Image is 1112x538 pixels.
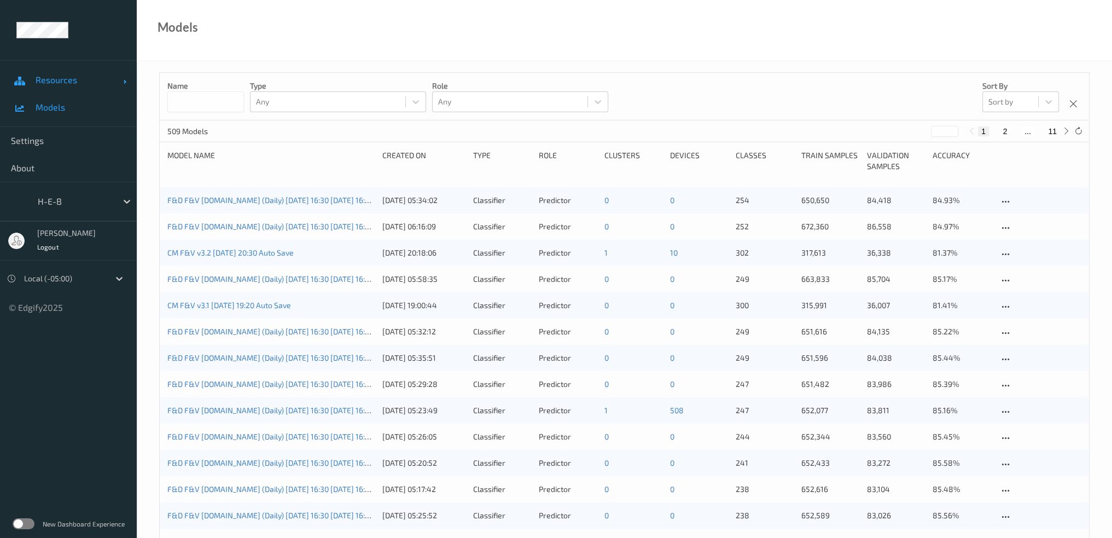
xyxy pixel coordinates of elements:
[867,352,925,363] p: 84,038
[867,274,925,285] p: 85,704
[167,327,410,336] a: F&D F&V [DOMAIN_NAME] (Daily) [DATE] 16:30 [DATE] 16:30 Auto Save
[167,432,410,441] a: F&D F&V [DOMAIN_NAME] (Daily) [DATE] 16:30 [DATE] 16:30 Auto Save
[801,195,859,206] p: 650,650
[604,195,609,205] a: 0
[867,510,925,521] p: 83,026
[978,126,989,136] button: 1
[670,222,674,231] a: 0
[382,379,465,390] div: [DATE] 05:29:28
[473,510,531,521] div: Classifier
[999,126,1010,136] button: 2
[801,458,859,468] p: 652,433
[382,484,465,495] div: [DATE] 05:17:42
[473,405,531,416] div: Classifier
[604,300,609,310] a: 0
[933,274,991,285] p: 85.17%
[167,458,410,467] a: F&D F&V [DOMAIN_NAME] (Daily) [DATE] 16:30 [DATE] 16:30 Auto Save
[933,326,991,337] p: 85.22%
[1021,126,1034,136] button: ...
[473,431,531,442] div: Classifier
[736,458,794,468] p: 241
[736,431,794,442] p: 244
[670,379,674,389] a: 0
[801,484,859,495] p: 652,616
[539,150,597,172] div: Role
[167,126,249,137] p: 509 Models
[167,300,291,310] a: CM F&V v3.1 [DATE] 19:20 Auto Save
[933,379,991,390] p: 85.39%
[867,247,925,258] p: 36,338
[604,406,608,415] a: 1
[382,195,465,206] div: [DATE] 05:34:02
[473,458,531,468] div: Classifier
[167,511,410,520] a: F&D F&V [DOMAIN_NAME] (Daily) [DATE] 16:30 [DATE] 16:30 Auto Save
[933,405,991,416] p: 85.16%
[167,222,410,231] a: F&D F&V [DOMAIN_NAME] (Daily) [DATE] 16:30 [DATE] 16:30 Auto Save
[382,300,465,311] div: [DATE] 19:00:44
[539,274,597,285] div: Predictor
[736,352,794,363] p: 249
[167,406,410,415] a: F&D F&V [DOMAIN_NAME] (Daily) [DATE] 16:30 [DATE] 16:30 Auto Save
[933,150,991,172] div: Accuracy
[382,221,465,232] div: [DATE] 06:16:09
[473,221,531,232] div: Classifier
[539,431,597,442] div: Predictor
[473,247,531,258] div: Classifier
[736,195,794,206] p: 254
[473,379,531,390] div: Classifier
[539,458,597,468] div: Predictor
[736,221,794,232] p: 252
[158,22,198,33] div: Models
[867,379,925,390] p: 83,986
[736,300,794,311] p: 300
[801,379,859,390] p: 651,482
[801,431,859,442] p: 652,344
[473,326,531,337] div: Classifier
[604,150,662,172] div: clusters
[382,150,465,172] div: Created On
[1045,126,1060,136] button: 11
[670,353,674,362] a: 0
[670,300,674,310] a: 0
[473,352,531,363] div: Classifier
[382,431,465,442] div: [DATE] 05:26:05
[867,150,925,172] div: Validation Samples
[801,221,859,232] p: 672,360
[539,484,597,495] div: Predictor
[801,300,859,311] p: 315,991
[539,326,597,337] div: Predictor
[539,405,597,416] div: Predictor
[736,510,794,521] p: 238
[167,353,410,362] a: F&D F&V [DOMAIN_NAME] (Daily) [DATE] 16:30 [DATE] 16:30 Auto Save
[473,195,531,206] div: Classifier
[736,405,794,416] p: 247
[933,431,991,442] p: 85.45%
[473,150,531,172] div: Type
[867,458,925,468] p: 83,272
[736,247,794,258] p: 302
[670,484,674,494] a: 0
[867,221,925,232] p: 86,558
[801,274,859,285] p: 663,833
[382,247,465,258] div: [DATE] 20:18:06
[167,484,410,494] a: F&D F&V [DOMAIN_NAME] (Daily) [DATE] 16:30 [DATE] 16:30 Auto Save
[933,300,991,311] p: 81.41%
[382,326,465,337] div: [DATE] 05:32:12
[933,510,991,521] p: 85.56%
[867,405,925,416] p: 83,811
[670,406,684,415] a: 508
[382,405,465,416] div: [DATE] 05:23:49
[473,300,531,311] div: Classifier
[933,352,991,363] p: 85.44%
[736,274,794,285] p: 249
[801,247,859,258] p: 317,613
[933,458,991,468] p: 85.58%
[982,80,1059,91] p: Sort by
[736,484,794,495] p: 238
[670,327,674,336] a: 0
[539,352,597,363] div: Predictor
[867,484,925,495] p: 83,104
[250,80,426,91] p: Type
[670,458,674,467] a: 0
[604,432,609,441] a: 0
